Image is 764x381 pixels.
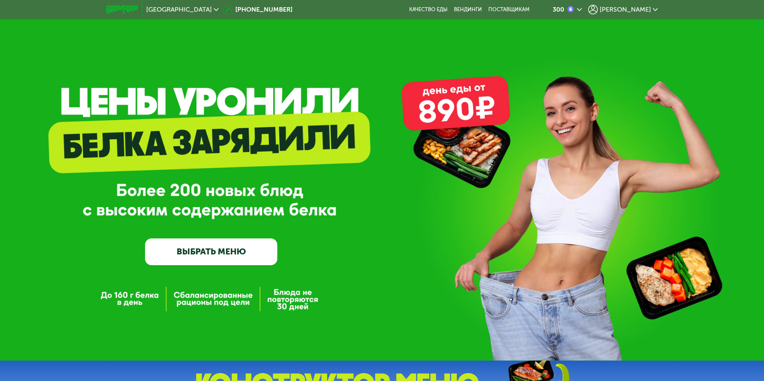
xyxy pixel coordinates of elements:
a: [PHONE_NUMBER] [223,5,292,14]
a: ВЫБРАТЬ МЕНЮ [145,238,277,265]
div: поставщикам [488,6,529,13]
span: [PERSON_NAME] [600,6,651,13]
span: [GEOGRAPHIC_DATA] [146,6,212,13]
div: 300 [553,6,564,13]
a: Качество еды [409,6,448,13]
a: Вендинги [454,6,482,13]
